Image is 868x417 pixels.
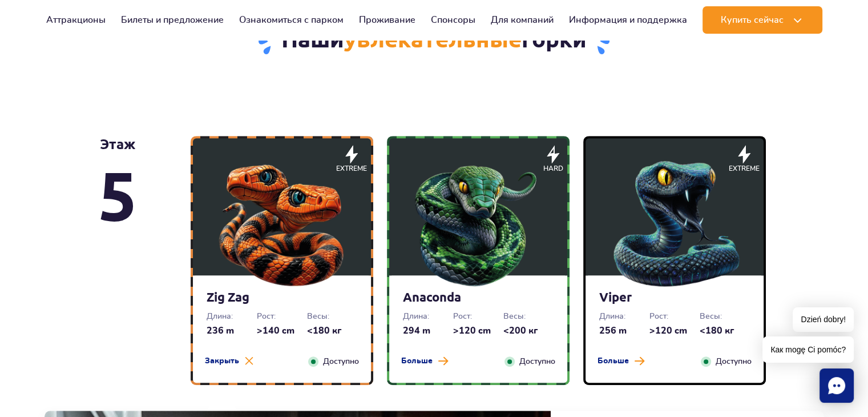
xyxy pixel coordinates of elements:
[359,6,415,34] a: Проживание
[606,153,743,290] img: 683e9da1f380d703171350.png
[700,312,722,320] font: Весы:
[770,345,846,354] font: Как mogę Ci pomóc?
[239,6,344,34] a: Ознакомиться с парком
[503,326,538,335] font: <200 кг
[98,157,137,234] font: 5
[503,312,526,320] font: Весы:
[491,15,554,25] font: Для компаний
[401,357,433,365] font: Больше
[323,358,359,366] font: Доступно
[403,326,430,335] font: 294 m
[431,15,475,25] font: Спонсоры
[801,315,846,324] font: Dzień dobry!
[121,15,224,25] font: Билеты и предложение
[519,358,555,366] font: Доступно
[597,357,629,365] font: Больше
[207,290,249,304] font: Zig Zag
[207,326,234,335] font: 236 m
[703,6,822,34] button: Купить сейчас
[336,165,367,172] font: extreme
[569,15,687,25] font: Информация и поддержка
[453,326,491,335] font: >120 cm
[257,312,276,320] font: Рост:
[100,137,135,152] font: этаж
[597,355,644,367] button: Больше
[431,6,475,34] a: Спонсоры
[403,290,461,304] font: Anaconda
[819,368,854,403] div: Chat
[599,290,632,304] font: Viper
[599,312,625,320] font: Длина:
[46,15,106,25] font: Аттракционы
[257,326,294,335] font: >140 cm
[403,312,429,320] font: Длина:
[205,357,239,365] font: Закрыть
[649,312,668,320] font: Рост:
[700,326,734,335] font: <180 кг
[401,355,448,367] button: Больше
[46,6,106,34] a: Аттракционы
[716,358,752,366] font: Доступно
[213,153,350,290] img: 683e9d18e24cb188547945.png
[410,153,547,290] img: 683e9d7f6dccb324111516.png
[729,165,760,172] font: extreme
[359,15,415,25] font: Проживание
[207,312,233,320] font: Длина:
[569,6,687,34] a: Информация и поддержка
[453,312,472,320] font: Рост:
[121,6,224,34] a: Билеты и предложение
[239,15,344,25] font: Ознакомиться с парком
[307,326,342,335] font: <180 кг
[649,326,687,335] font: >120 cm
[307,312,329,320] font: Весы:
[205,355,253,367] button: Закрыть
[543,165,563,172] font: hard
[599,326,627,335] font: 256 m
[491,6,554,34] a: Для компаний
